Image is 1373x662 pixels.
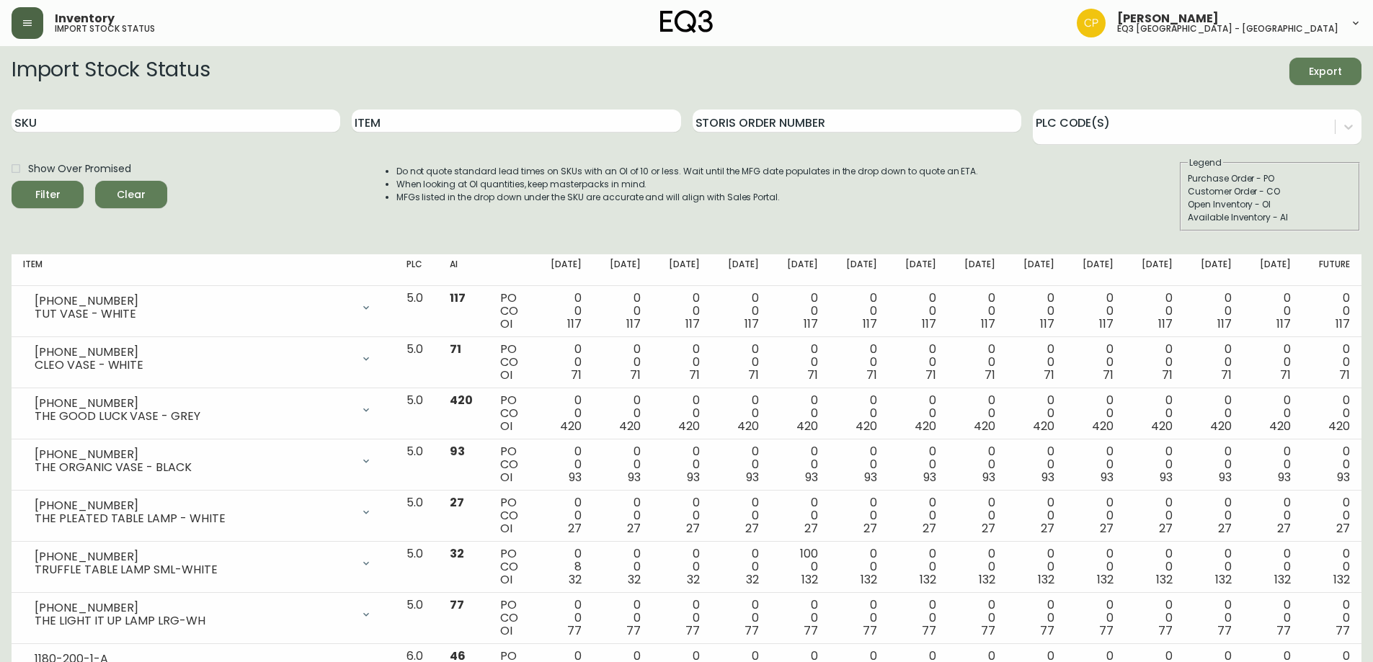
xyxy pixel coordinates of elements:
div: 0 0 [782,599,818,638]
li: When looking at OI quantities, keep masterpacks in mind. [396,178,979,191]
span: 117 [863,316,877,332]
div: 0 0 [605,292,641,331]
span: 27 [863,520,877,537]
td: 5.0 [395,593,438,644]
div: 0 0 [959,496,995,535]
div: [PHONE_NUMBER] [35,448,352,461]
div: 0 0 [959,292,995,331]
span: 420 [1210,418,1232,434]
span: 71 [450,341,461,357]
div: [PHONE_NUMBER]THE GOOD LUCK VASE - GREY [23,394,383,426]
span: [PERSON_NAME] [1117,13,1219,24]
span: 117 [567,316,582,332]
div: 0 0 [1314,599,1350,638]
span: 93 [864,469,877,486]
div: 0 0 [1077,343,1114,382]
div: 0 0 [605,343,641,382]
span: 32 [746,571,759,588]
span: 420 [915,418,936,434]
div: 0 0 [1137,496,1173,535]
div: 0 0 [605,547,641,586]
div: 0 0 [546,445,582,484]
div: 0 0 [546,343,582,382]
span: 32 [450,545,464,562]
div: Available Inventory - AI [1188,211,1352,224]
div: 0 0 [1196,343,1232,382]
div: 0 0 [605,496,641,535]
span: OI [500,367,512,383]
th: [DATE] [652,254,711,286]
button: Export [1289,58,1361,85]
div: THE PLEATED TABLE LAMP - WHITE [35,512,352,525]
span: 77 [1158,622,1173,639]
div: 0 0 [782,496,818,535]
div: THE LIGHT IT UP LAMP LRG-WH [35,614,352,627]
button: Clear [95,181,167,208]
div: Open Inventory - OI [1188,198,1352,211]
div: 0 0 [664,547,700,586]
span: 93 [1041,469,1054,486]
div: [PHONE_NUMBER] [35,295,352,308]
th: PLC [395,254,438,286]
span: 93 [569,469,582,486]
div: 0 0 [1137,599,1173,638]
div: 0 0 [900,547,936,586]
span: Export [1301,63,1350,81]
span: 117 [981,316,995,332]
span: 27 [627,520,641,537]
span: 93 [1337,469,1350,486]
div: 0 0 [841,599,877,638]
div: 0 0 [723,292,759,331]
div: TRUFFLE TABLE LAMP SML-WHITE [35,563,352,576]
th: Future [1302,254,1361,286]
h5: import stock status [55,24,155,33]
th: AI [438,254,489,286]
span: 77 [1336,622,1350,639]
div: 0 0 [664,394,700,433]
span: 117 [1040,316,1054,332]
div: 0 0 [664,445,700,484]
span: 27 [745,520,759,537]
span: 132 [1038,571,1054,588]
div: 0 0 [1018,496,1054,535]
div: 0 0 [1077,599,1114,638]
span: 420 [974,418,995,434]
span: 117 [1099,316,1114,332]
div: 0 0 [1137,343,1173,382]
img: 6aeca34137a4ce1440782ad85f87d82f [1077,9,1106,37]
span: 93 [687,469,700,486]
th: Item [12,254,395,286]
span: 420 [560,418,582,434]
div: [PHONE_NUMBER]THE ORGANIC VASE - BLACK [23,445,383,477]
span: 117 [685,316,700,332]
div: [PHONE_NUMBER]TRUFFLE TABLE LAMP SML-WHITE [23,547,383,579]
span: 117 [1276,316,1291,332]
div: 0 0 [1196,394,1232,433]
div: 0 0 [900,496,936,535]
span: 420 [450,392,473,408]
span: 117 [626,316,641,332]
div: 0 0 [1018,394,1054,433]
td: 5.0 [395,439,438,491]
span: 71 [1162,367,1173,383]
div: 0 0 [841,292,877,331]
span: 27 [1041,520,1054,537]
span: 71 [630,367,641,383]
div: Filter [35,186,61,204]
td: 5.0 [395,491,438,542]
th: [DATE] [1184,254,1243,286]
span: OI [500,316,512,332]
th: [DATE] [1243,254,1302,286]
div: 0 0 [664,343,700,382]
div: [PHONE_NUMBER]THE PLEATED TABLE LAMP - WHITE [23,496,383,528]
span: 93 [1219,469,1232,486]
span: 420 [856,418,877,434]
div: 0 0 [1196,292,1232,331]
div: 0 0 [782,292,818,331]
span: 93 [450,443,465,460]
span: 77 [1217,622,1232,639]
span: 132 [861,571,877,588]
div: 0 0 [546,394,582,433]
div: 0 0 [1255,343,1291,382]
span: 32 [628,571,641,588]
